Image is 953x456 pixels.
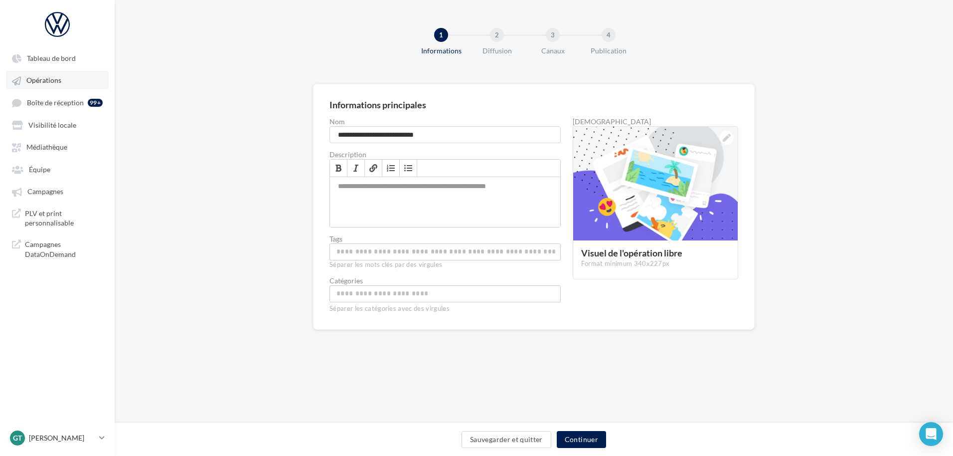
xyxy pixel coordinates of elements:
span: Opérations [26,76,61,85]
div: Informations principales [329,100,426,109]
span: Médiathèque [26,143,67,152]
div: Canaux [521,46,585,56]
a: Italique (Ctrl+I) [347,160,365,177]
div: Open Intercom Messenger [919,422,943,446]
div: 1 [434,28,448,42]
input: Permet aux affiliés de trouver l'opération libre plus facilement [332,246,558,257]
span: Tableau de bord [27,54,76,62]
div: Catégories [329,277,561,284]
a: Opérations [6,71,109,89]
a: Insérer/Supprimer une liste numérotée [382,160,400,177]
label: Description [329,151,561,158]
a: Médiathèque [6,138,109,156]
a: Tableau de bord [6,49,109,67]
label: Nom [329,118,561,125]
span: Visibilité locale [28,121,76,129]
span: Équipe [29,165,50,174]
span: GT [13,433,22,443]
div: 3 [546,28,560,42]
button: Sauvegarder et quitter [462,431,551,448]
div: 4 [602,28,616,42]
div: Visuel de l'opération libre [581,248,730,257]
button: Continuer [557,431,606,448]
div: Format minimum 340x227px [581,259,730,268]
span: Boîte de réception [27,98,84,107]
span: Campagnes DataOnDemand [25,239,103,259]
a: PLV et print personnalisable [6,205,109,232]
a: Campagnes [6,182,109,200]
a: Visibilité locale [6,116,109,134]
div: 2 [490,28,504,42]
div: Publication [577,46,640,56]
p: [PERSON_NAME] [29,433,95,443]
div: 99+ [88,99,103,107]
div: Informations [409,46,473,56]
a: Campagnes DataOnDemand [6,235,109,263]
div: [DEMOGRAPHIC_DATA] [573,118,738,125]
a: GT [PERSON_NAME] [8,429,107,448]
div: Permet aux affiliés de trouver l'opération libre plus facilement [329,243,561,260]
div: Séparer les catégories avec des virgules [329,302,561,313]
a: Lien [365,160,382,177]
div: Séparer les mots clés par des virgules [329,260,561,269]
div: Permet de préciser les enjeux de la campagne à vos affiliés [330,177,560,227]
label: Tags [329,235,561,242]
div: Choisissez une catégorie [329,285,561,302]
span: Campagnes [27,188,63,196]
a: Boîte de réception 99+ [6,93,109,112]
input: Choisissez une catégorie [332,288,558,299]
a: Insérer/Supprimer une liste à puces [400,160,417,177]
div: Diffusion [465,46,529,56]
a: Gras (Ctrl+B) [330,160,347,177]
span: PLV et print personnalisable [25,209,103,228]
a: Équipe [6,160,109,178]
